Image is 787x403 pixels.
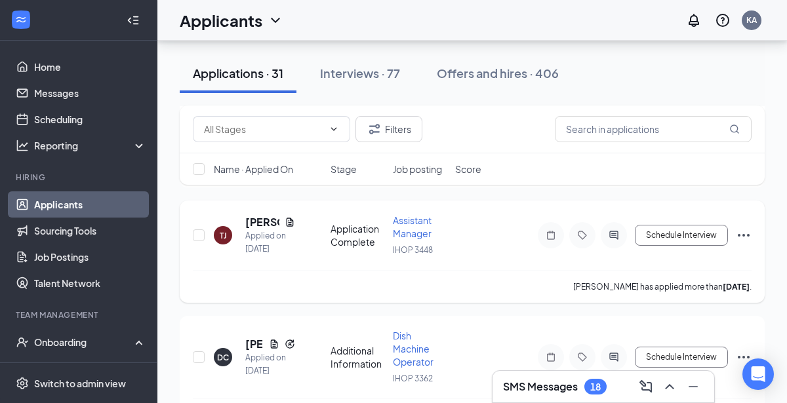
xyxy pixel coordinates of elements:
span: Stage [331,163,357,176]
a: Applicants [34,191,146,218]
a: Overview [34,355,146,381]
svg: Reapply [285,339,295,349]
svg: Document [269,339,279,349]
span: IHOP 3448 [393,245,433,255]
span: Job posting [393,163,442,176]
svg: Note [543,352,559,362]
span: Dish Machine Operator [393,330,434,368]
svg: Notifications [686,12,702,28]
svg: ChevronDown [268,12,283,28]
svg: Collapse [127,14,140,27]
div: Applied on [DATE] [245,351,295,377]
a: Scheduling [34,106,146,132]
svg: Analysis [16,139,29,152]
button: Schedule Interview [635,225,728,246]
svg: QuestionInfo [715,12,731,28]
div: Additional Information [331,344,385,370]
button: ChevronUp [659,376,680,397]
svg: ActiveChat [606,352,622,362]
a: Job Postings [34,244,146,270]
svg: Filter [367,121,382,137]
div: Interviews · 77 [320,65,400,81]
button: Minimize [683,376,704,397]
svg: ChevronUp [662,379,677,394]
div: Offers and hires · 406 [437,65,559,81]
svg: ComposeMessage [638,379,654,394]
input: All Stages [204,122,323,136]
h3: SMS Messages [503,379,578,394]
svg: Note [543,230,559,240]
div: KA [746,14,757,26]
div: DC [217,352,229,363]
a: Home [34,54,146,80]
div: Hiring [16,172,144,183]
span: Score [455,163,481,176]
svg: Ellipses [736,349,752,365]
b: [DATE] [723,282,750,292]
svg: UserCheck [16,336,29,349]
a: Sourcing Tools [34,218,146,244]
svg: Document [285,217,295,227]
button: Schedule Interview [635,347,728,368]
svg: ChevronDown [329,124,339,134]
div: Onboarding [34,336,135,349]
div: Applied on [DATE] [245,229,295,256]
div: 18 [590,381,601,393]
div: Reporting [34,139,147,152]
div: Application Complete [331,222,385,248]
div: Open Intercom Messenger [742,358,774,390]
button: Filter Filters [355,116,422,142]
div: Team Management [16,309,144,320]
a: Talent Network [34,270,146,296]
div: Applications · 31 [193,65,283,81]
span: Name · Applied On [214,163,293,176]
a: Messages [34,80,146,106]
svg: Tag [575,352,590,362]
span: IHOP 3362 [393,374,433,383]
svg: Minimize [685,379,701,394]
p: [PERSON_NAME] has applied more than . [573,281,752,292]
h5: [PERSON_NAME] [245,337,264,351]
h1: Applicants [180,9,262,31]
svg: MagnifyingGlass [729,124,740,134]
h5: [PERSON_NAME] [245,215,279,229]
svg: ActiveChat [606,230,622,240]
div: Switch to admin view [34,377,126,390]
span: Assistant Manager [393,214,432,239]
svg: WorkstreamLogo [14,13,28,26]
svg: Tag [575,230,590,240]
input: Search in applications [555,116,752,142]
button: ComposeMessage [636,376,656,397]
svg: Ellipses [736,227,752,243]
div: TJ [220,230,227,241]
svg: Settings [16,377,29,390]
